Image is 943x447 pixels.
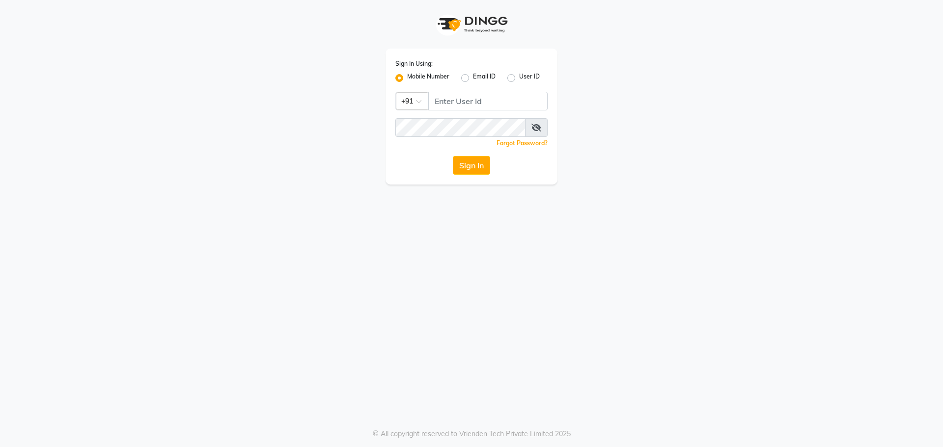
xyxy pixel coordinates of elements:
label: Email ID [473,72,496,84]
input: Username [428,92,548,110]
img: logo1.svg [432,10,511,39]
input: Username [395,118,526,137]
label: Sign In Using: [395,59,433,68]
button: Sign In [453,156,490,175]
label: Mobile Number [407,72,449,84]
label: User ID [519,72,540,84]
a: Forgot Password? [497,139,548,147]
